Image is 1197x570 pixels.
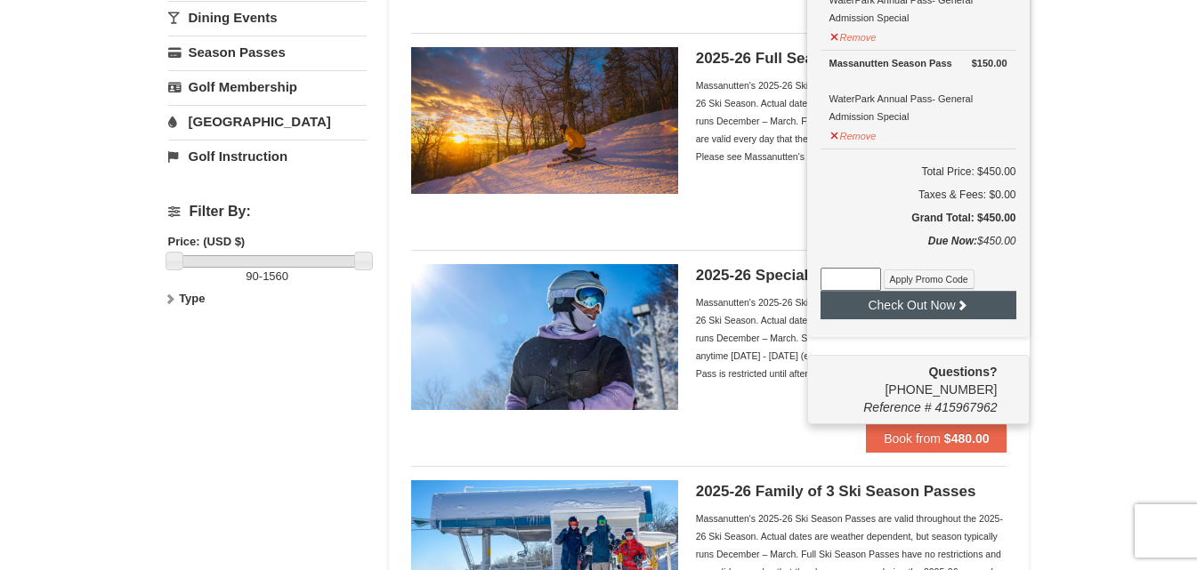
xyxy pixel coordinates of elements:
[168,70,367,103] a: Golf Membership
[821,186,1016,204] div: Taxes & Fees: $0.00
[821,363,998,397] span: [PHONE_NUMBER]
[696,293,1007,382] div: Massanutten's 2025-26 Ski Season Passes are valid throughout the 2025-26 Ski Season. Actual dates...
[168,1,367,34] a: Dining Events
[863,400,931,414] span: Reference #
[884,431,941,446] span: Book from
[179,292,205,305] strong: Type
[168,268,367,285] label: -
[263,269,288,283] span: 1560
[246,269,258,283] span: 90
[696,76,1007,165] div: Massanutten's 2025-26 Ski Season Passes are valid throughout the 2025-26 Ski Season. Actual dates...
[829,54,1007,125] div: WaterPark Annual Pass- General Admission Special
[934,400,997,414] span: 415967962
[411,264,678,410] img: 6619937-198-dda1df27.jpg
[696,50,1007,68] h5: 2025-26 Full Season Individual Ski Pass
[821,232,1016,268] div: $450.00
[829,54,1007,72] div: Massanutten Season Pass
[168,105,367,138] a: [GEOGRAPHIC_DATA]
[168,36,367,68] a: Season Passes
[168,235,246,248] strong: Price: (USD $)
[168,140,367,173] a: Golf Instruction
[821,291,1016,319] button: Check Out Now
[821,209,1016,227] h5: Grand Total: $450.00
[696,483,1007,501] h5: 2025-26 Family of 3 Ski Season Passes
[884,269,975,289] button: Apply Promo Code
[696,267,1007,285] h5: 2025-26 Special Value Season Pass - Adult
[972,54,1007,72] strong: $150.00
[829,123,878,145] button: Remove
[928,235,977,247] strong: Due Now:
[928,365,997,379] strong: Questions?
[944,431,990,446] strong: $480.00
[411,47,678,193] img: 6619937-208-2295c65e.jpg
[866,424,1007,453] button: Book from $480.00
[829,24,878,46] button: Remove
[168,204,367,220] h4: Filter By:
[821,163,1016,181] h6: Total Price: $450.00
